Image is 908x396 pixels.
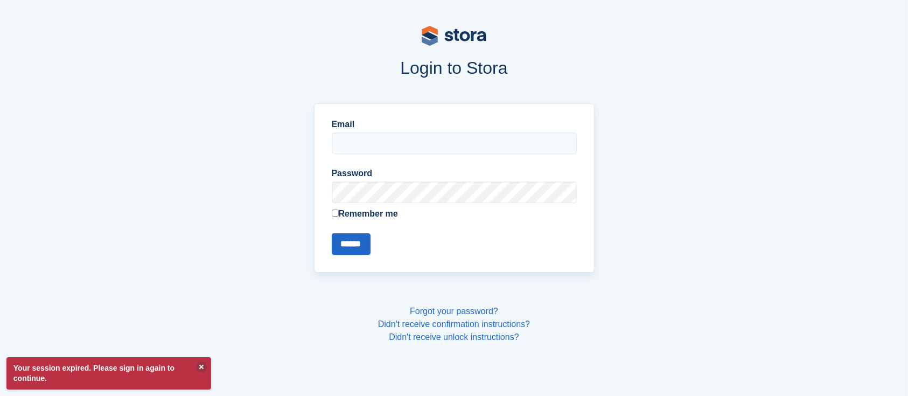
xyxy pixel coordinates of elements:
img: stora-logo-53a41332b3708ae10de48c4981b4e9114cc0af31d8433b30ea865607fb682f29.svg [422,26,486,46]
label: Remember me [332,207,577,220]
input: Remember me [332,210,339,217]
h1: Login to Stora [108,58,800,78]
label: Password [332,167,577,180]
p: Your session expired. Please sign in again to continue. [6,357,211,390]
a: Forgot your password? [410,307,498,316]
a: Didn't receive confirmation instructions? [378,319,530,329]
a: Didn't receive unlock instructions? [389,332,519,342]
label: Email [332,118,577,131]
